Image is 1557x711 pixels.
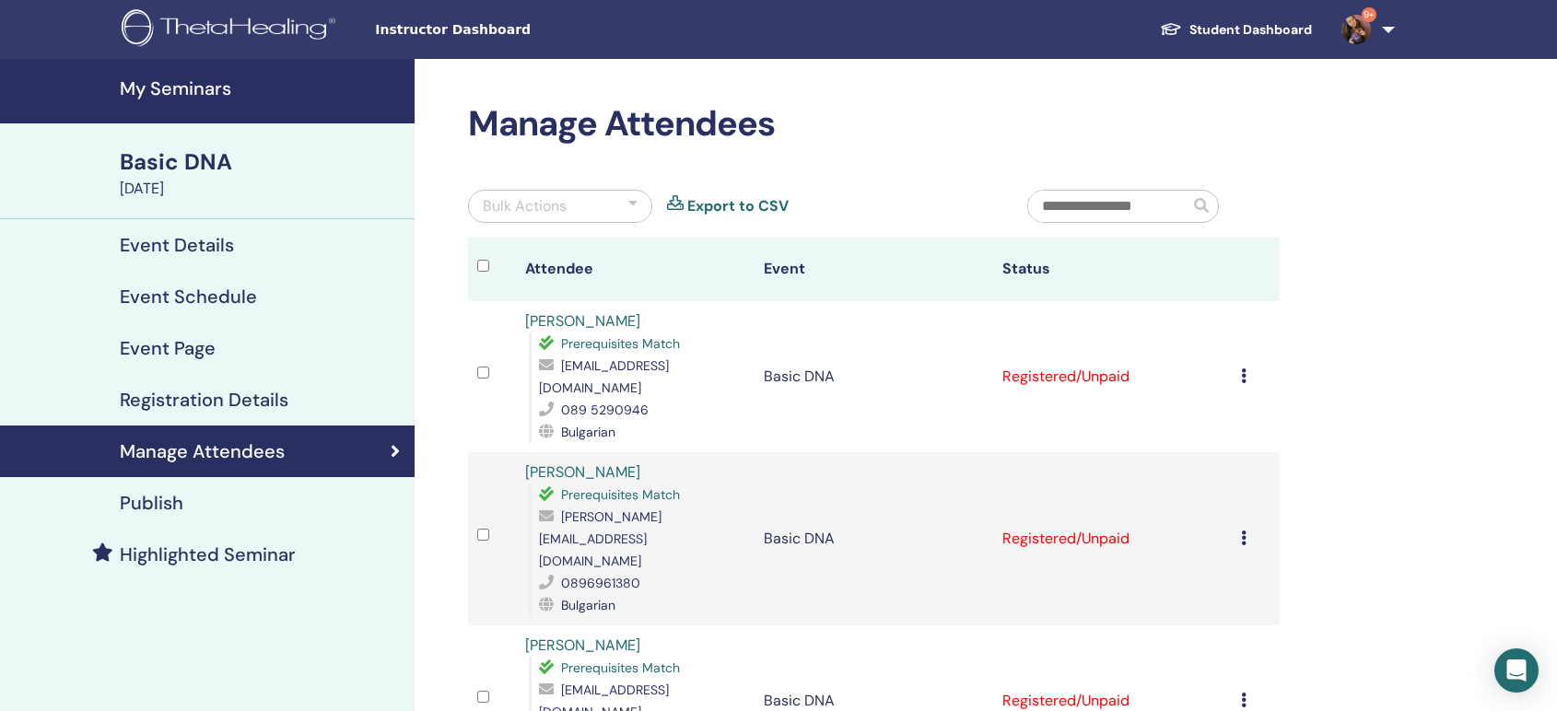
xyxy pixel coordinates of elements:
th: Attendee [516,238,755,301]
span: [PERSON_NAME][EMAIL_ADDRESS][DOMAIN_NAME] [539,508,661,569]
span: [EMAIL_ADDRESS][DOMAIN_NAME] [539,357,669,396]
span: Prerequisites Match [561,659,680,676]
img: graduation-cap-white.svg [1160,21,1182,37]
td: Basic DNA [755,301,993,452]
a: [PERSON_NAME] [525,462,640,482]
span: Bulgarian [561,597,615,613]
a: Student Dashboard [1145,13,1327,47]
th: Status [993,238,1232,301]
a: Export to CSV [687,195,789,217]
div: Basic DNA [120,146,404,178]
h4: Registration Details [120,389,288,411]
img: logo.png [122,9,342,51]
h4: Manage Attendees [120,440,285,462]
div: [DATE] [120,178,404,200]
th: Event [755,238,993,301]
a: [PERSON_NAME] [525,311,640,331]
span: 9+ [1362,7,1376,22]
span: Instructor Dashboard [375,20,651,40]
td: Basic DNA [755,452,993,625]
span: Bulgarian [561,424,615,440]
span: Prerequisites Match [561,486,680,503]
img: default.jpg [1341,15,1371,44]
span: 0896961380 [561,575,640,591]
span: 089 5290946 [561,402,649,418]
span: Prerequisites Match [561,335,680,352]
h4: Event Schedule [120,286,257,308]
div: Open Intercom Messenger [1494,648,1539,693]
a: Basic DNA[DATE] [109,146,415,200]
h4: Event Page [120,337,216,359]
h4: Highlighted Seminar [120,543,296,565]
a: [PERSON_NAME] [525,635,640,655]
h4: My Seminars [120,77,404,99]
div: Bulk Actions [483,195,567,217]
h2: Manage Attendees [468,103,1280,146]
h4: Publish [120,492,183,514]
h4: Event Details [120,234,234,256]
